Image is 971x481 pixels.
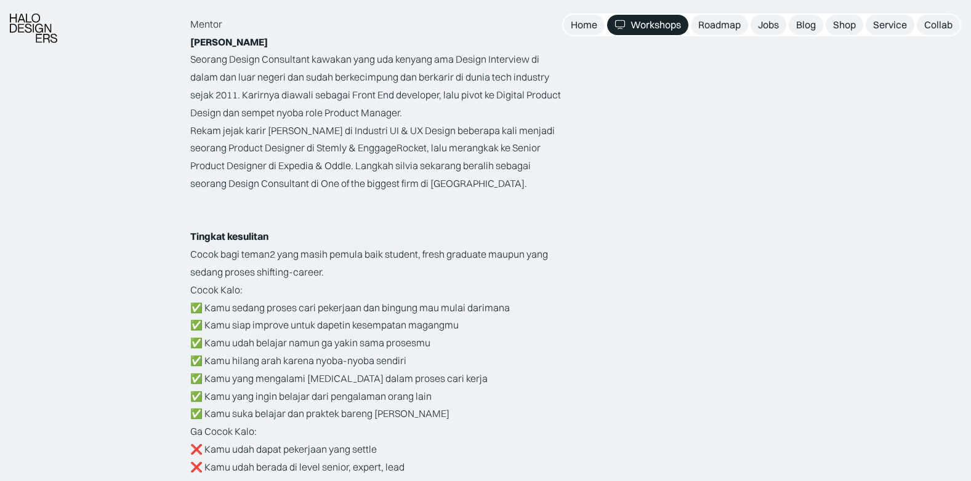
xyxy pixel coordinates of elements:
p: Cocok Kalo: ✅ Kamu sedang proses cari pekerjaan dan bingung mau mulai darimana ✅ Kamu siap improv... [190,281,563,423]
p: ‍ [190,210,563,228]
strong: [PERSON_NAME] [190,36,268,48]
a: Workshops [607,15,688,35]
div: Workshops [631,18,681,31]
a: Jobs [751,15,786,35]
div: Roadmap [698,18,741,31]
a: Service [866,15,914,35]
p: Rekam jejak karir [PERSON_NAME] di Industri UI & UX Design beberapa kali menjadi seorang Product ... [190,122,563,193]
a: Roadmap [691,15,748,35]
p: Seorang Design Consultant kawakan yang uda kenyang ama Design Interview di dalam dan luar negeri ... [190,50,563,121]
div: Collab [924,18,953,31]
a: Collab [917,15,960,35]
div: Home [571,18,597,31]
a: Blog [789,15,823,35]
p: Ga Cocok Kalo: ❌ Kamu udah dapat pekerjaan yang settle ❌ Kamu udah berada di level senior, expert... [190,423,563,475]
p: Mentor [190,15,563,33]
a: Shop [826,15,863,35]
a: Home [563,15,605,35]
div: Service [873,18,907,31]
p: Cocok bagi teman2 yang masih pemula baik student, fresh graduate maupun yang sedang proses shifti... [190,245,563,281]
p: ‍ [190,193,563,210]
strong: Tingkat kesulitan [190,230,268,242]
div: Jobs [758,18,779,31]
div: Shop [833,18,856,31]
div: Blog [796,18,816,31]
